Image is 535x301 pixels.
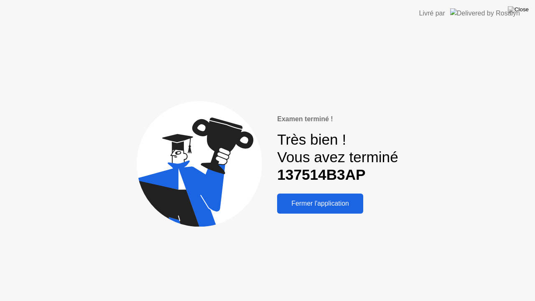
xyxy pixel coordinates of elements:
b: 137514B3AP [277,166,365,183]
div: Fermer l'application [280,200,361,207]
button: Fermer l'application [277,194,363,214]
div: Examen terminé ! [277,114,398,124]
div: Livré par [419,8,445,18]
div: Très bien ! Vous avez terminé [277,131,398,184]
img: Close [508,6,529,13]
img: Delivered by Rosalyn [450,8,520,18]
